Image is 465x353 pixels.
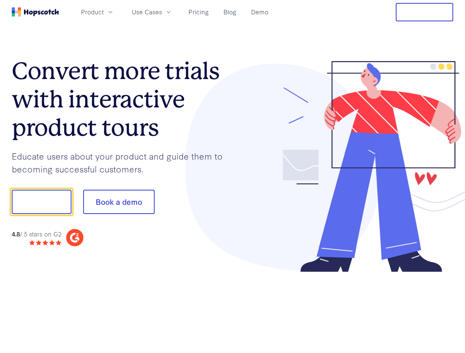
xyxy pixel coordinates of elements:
button: Show me! [12,190,71,214]
div: / 5 stars on G2 [12,229,61,239]
p: Educate users about your product and guide them to becoming successful customers. [12,150,233,175]
span: Use Cases [132,7,162,17]
button: Book a demo [83,190,155,214]
a: Blog [221,6,239,18]
span: Product [81,7,104,17]
strong: 4.8 [12,229,20,238]
button: Use Cases [127,6,177,18]
a: Home [12,7,59,17]
a: Pricing [186,6,212,18]
a: Demo [248,6,271,18]
button: Free Trial [396,3,453,21]
h1: Convert more trials with interactive product tours [12,57,233,142]
button: Product [77,6,119,18]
